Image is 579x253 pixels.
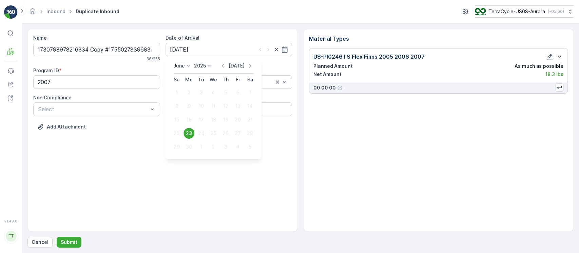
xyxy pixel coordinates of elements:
[196,114,207,125] div: 17
[171,101,182,112] div: 8
[184,101,194,112] div: 9
[4,219,18,223] span: v 1.48.0
[29,10,36,16] a: Homepage
[232,87,243,98] div: 6
[220,128,231,139] div: 26
[313,53,425,61] p: US-PI0246 I S Flex Films 2005 2006 2007
[208,101,219,112] div: 11
[207,74,219,86] th: Wednesday
[196,128,207,139] div: 24
[313,84,336,91] p: 00 00 00
[220,141,231,152] div: 3
[196,87,207,98] div: 3
[184,87,194,98] div: 2
[208,87,219,98] div: 4
[32,239,49,246] p: Cancel
[220,114,231,125] div: 19
[171,141,182,152] div: 29
[208,128,219,139] div: 25
[183,74,195,86] th: Monday
[245,141,255,152] div: 5
[47,123,86,130] p: Add Attachment
[194,62,206,69] p: 2025
[4,5,18,19] img: logo
[196,101,207,112] div: 10
[548,9,564,14] p: ( -05:00 )
[245,114,255,125] div: 21
[33,95,72,100] label: Non Compliance
[220,101,231,112] div: 12
[245,128,255,139] div: 28
[166,43,292,56] input: dd/mm/yyyy
[6,231,17,241] div: TT
[171,128,182,139] div: 22
[229,62,245,69] p: [DATE]
[171,74,183,86] th: Sunday
[38,105,148,113] p: Select
[184,114,194,125] div: 16
[232,101,243,112] div: 13
[220,87,231,98] div: 5
[244,74,256,86] th: Saturday
[208,114,219,125] div: 18
[57,237,81,248] button: Submit
[171,87,182,98] div: 1
[337,85,343,91] div: Help Tooltip Icon
[488,8,545,15] p: TerraCycle-US08-Aurora
[309,35,568,43] p: Material Types
[184,141,194,152] div: 30
[208,141,219,152] div: 2
[313,71,342,78] p: Net Amount
[171,114,182,125] div: 15
[33,35,47,41] label: Name
[61,239,77,246] p: Submit
[219,74,232,86] th: Thursday
[232,128,243,139] div: 27
[27,237,53,248] button: Cancel
[245,101,255,112] div: 14
[545,71,563,78] p: 18.3 lbs
[33,121,90,132] button: Upload File
[475,5,574,18] button: TerraCycle-US08-Aurora(-05:00)
[475,8,486,15] img: image_ci7OI47.png
[232,114,243,125] div: 20
[196,141,207,152] div: 1
[74,8,121,15] span: Duplicate Inbound
[146,56,160,62] p: 36 / 255
[4,225,18,248] button: TT
[166,35,199,41] label: Date of Arrival
[245,87,255,98] div: 7
[184,128,194,139] div: 23
[515,63,563,70] p: As much as possible
[232,141,243,152] div: 4
[232,74,244,86] th: Friday
[46,8,65,14] a: Inbound
[195,74,207,86] th: Tuesday
[33,67,59,73] label: Program ID
[313,63,353,70] p: Planned Amount
[173,62,185,69] p: June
